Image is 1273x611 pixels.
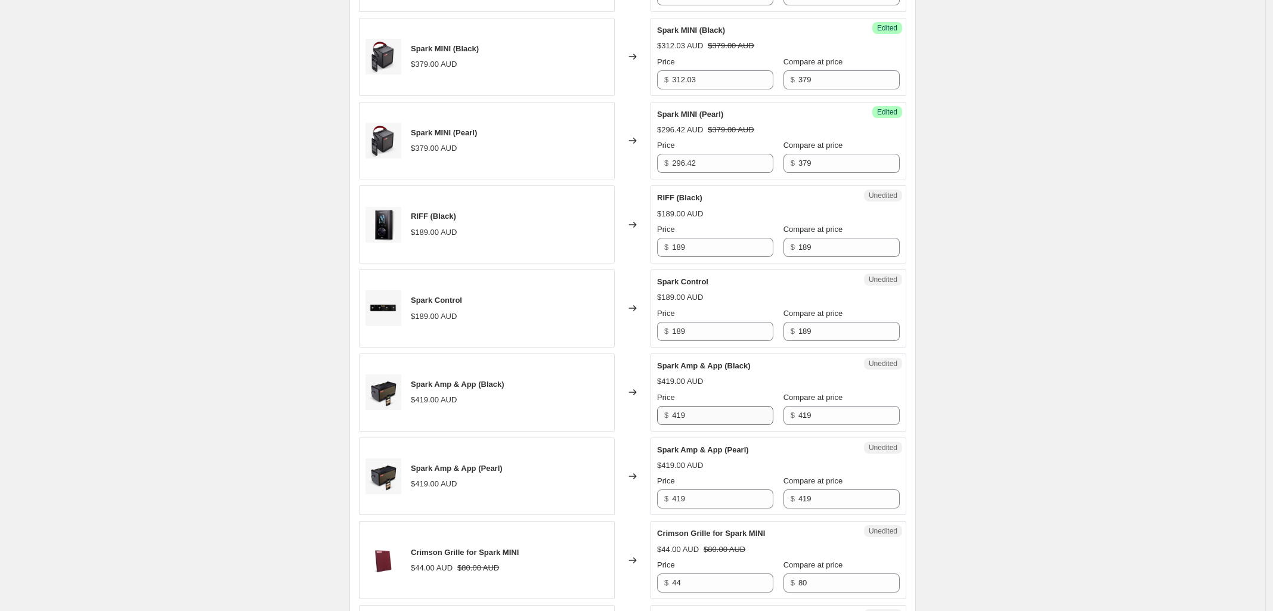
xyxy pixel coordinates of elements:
span: Spark Amp & App (Black) [657,361,751,370]
img: spark-shopify-hero_80x.png [366,458,401,494]
strike: $80.00 AUD [457,562,499,574]
div: $379.00 AUD [411,142,457,154]
span: Compare at price [783,560,843,569]
span: $ [791,411,795,420]
span: Price [657,141,675,150]
strike: $80.00 AUD [704,544,745,556]
span: Price [657,393,675,402]
span: Crimson Grille for Spark MINI [657,529,765,538]
strike: $379.00 AUD [708,40,754,52]
span: Compare at price [783,225,843,234]
span: Unedited [869,443,897,452]
span: $ [664,578,668,587]
div: $379.00 AUD [411,58,457,70]
img: spark-mini-kv-leadgen-2_2x_shopify_01_80x.png [366,123,401,159]
span: RIFF (Black) [657,193,702,202]
img: spark-mini-grille-red-002_v2-shadow_80x.png [366,542,401,578]
span: $ [664,327,668,336]
span: Compare at price [783,309,843,318]
span: $ [791,327,795,336]
span: Spark Amp & App (Black) [411,380,504,389]
span: RIFF (Black) [411,212,456,221]
span: Price [657,309,675,318]
img: spark-shopify-hero_80x.png [366,374,401,410]
span: Price [657,57,675,66]
div: $44.00 AUD [657,544,699,556]
img: spark-mini-kv-leadgen-2_2x_shopify_01_80x.png [366,39,401,75]
span: $ [664,494,668,503]
span: Spark MINI (Black) [657,26,725,35]
div: $419.00 AUD [411,394,457,406]
div: $189.00 AUD [411,311,457,322]
span: $ [664,411,668,420]
span: Spark Control [411,296,462,305]
span: Edited [877,107,897,117]
span: $ [791,243,795,252]
span: Crimson Grille for Spark MINI [411,548,519,557]
span: Spark MINI (Black) [411,44,479,53]
span: $ [791,159,795,168]
span: Unedited [869,275,897,284]
span: Compare at price [783,57,843,66]
img: KV_Riff_black_2x_shopify_01_80x.png [366,207,401,243]
span: Compare at price [783,393,843,402]
span: Spark Control [657,277,708,286]
span: Price [657,476,675,485]
span: Unedited [869,526,897,536]
div: $189.00 AUD [411,227,457,238]
span: $ [791,494,795,503]
span: $ [664,159,668,168]
span: $ [791,75,795,84]
span: Edited [877,23,897,33]
span: Compare at price [783,476,843,485]
div: $44.00 AUD [411,562,453,574]
span: Spark MINI (Pearl) [657,110,723,119]
div: $419.00 AUD [657,376,703,387]
span: Price [657,560,675,569]
div: $312.03 AUD [657,40,703,52]
span: Spark Amp & App (Pearl) [411,464,503,473]
span: Price [657,225,675,234]
div: $189.00 AUD [657,291,703,303]
span: $ [664,243,668,252]
div: $419.00 AUD [411,478,457,490]
span: Unedited [869,359,897,368]
span: $ [664,75,668,84]
span: Spark MINI (Pearl) [411,128,477,137]
strike: $379.00 AUD [708,124,754,136]
span: Unedited [869,191,897,200]
img: spark-control-front_80x.png [366,290,401,326]
div: $419.00 AUD [657,460,703,472]
div: $296.42 AUD [657,124,703,136]
span: Compare at price [783,141,843,150]
span: $ [791,578,795,587]
span: Spark Amp & App (Pearl) [657,445,749,454]
div: $189.00 AUD [657,208,703,220]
